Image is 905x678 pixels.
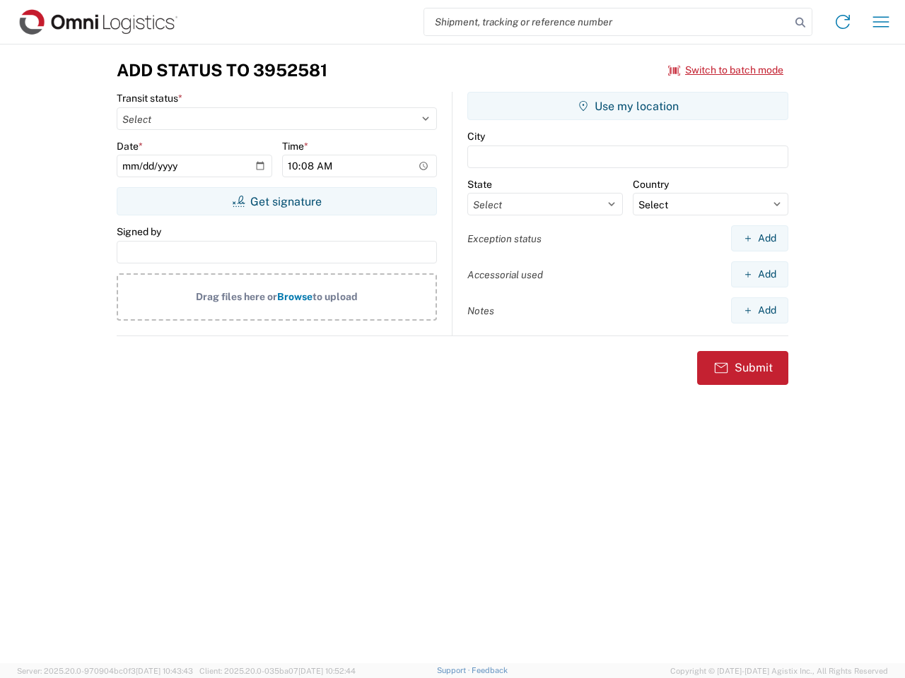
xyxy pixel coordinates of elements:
[17,667,193,675] span: Server: 2025.20.0-970904bc0f3
[697,351,788,385] button: Submit
[467,178,492,191] label: State
[298,667,356,675] span: [DATE] 10:52:44
[424,8,790,35] input: Shipment, tracking or reference number
[437,666,472,674] a: Support
[467,92,788,120] button: Use my location
[117,60,327,81] h3: Add Status to 3952581
[199,667,356,675] span: Client: 2025.20.0-035ba07
[731,225,788,251] button: Add
[277,291,313,302] span: Browse
[117,140,143,153] label: Date
[731,261,788,287] button: Add
[467,268,543,281] label: Accessorial used
[313,291,358,302] span: to upload
[117,92,182,105] label: Transit status
[467,130,485,143] label: City
[633,178,669,191] label: Country
[136,667,193,675] span: [DATE] 10:43:43
[117,187,437,215] button: Get signature
[731,297,788,323] button: Add
[670,665,888,677] span: Copyright © [DATE]-[DATE] Agistix Inc., All Rights Reserved
[467,232,542,245] label: Exception status
[282,140,308,153] label: Time
[668,59,783,82] button: Switch to batch mode
[196,291,277,302] span: Drag files here or
[472,666,508,674] a: Feedback
[467,304,494,317] label: Notes
[117,225,161,238] label: Signed by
